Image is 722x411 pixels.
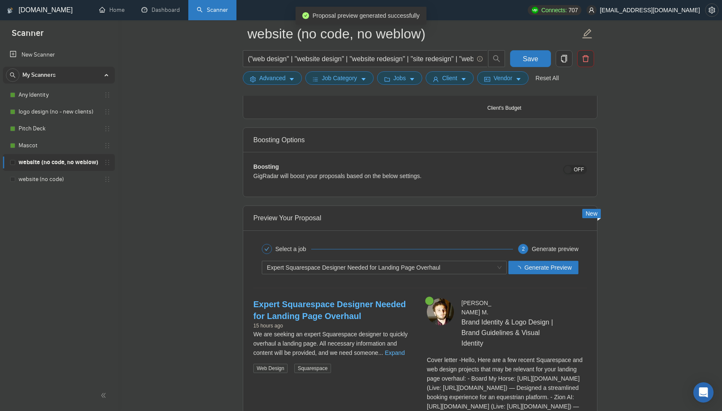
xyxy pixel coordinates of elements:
img: upwork-logo.png [532,7,538,14]
a: website (no code, no weblow) [19,154,99,171]
div: Select a job [275,244,311,254]
span: double-left [100,391,109,400]
a: searchScanner [197,6,228,14]
a: Pitch Deck [19,120,99,137]
div: Boosting Options [253,128,587,152]
li: New Scanner [3,46,115,63]
span: holder [104,176,111,183]
span: Connects: [541,5,567,15]
span: ... [378,349,383,356]
div: Client's Budget [487,104,521,112]
button: userClientcaret-down [426,71,474,85]
span: check [264,246,269,251]
button: search [6,68,19,82]
a: logo design (no - new clients) [19,103,99,120]
button: settingAdvancedcaret-down [243,71,302,85]
span: Squarespace [294,364,331,373]
button: setting [705,3,719,17]
span: user [433,76,439,82]
button: barsJob Categorycaret-down [305,71,373,85]
button: Save [510,50,551,67]
span: 707 [568,5,578,15]
a: setting [705,7,719,14]
span: holder [104,108,111,115]
span: delete [578,55,594,62]
a: Reset All [535,73,559,83]
span: caret-down [361,76,366,82]
button: copy [556,50,573,67]
span: holder [104,142,111,149]
a: Expert Squarespace Designer Needed for Landing Page Overhaul [253,300,406,321]
span: user [589,7,594,13]
img: logo [7,4,13,17]
span: check-circle [302,12,309,19]
a: homeHome [99,6,125,14]
div: Preview Your Proposal [253,206,587,230]
span: setting [706,7,718,14]
span: We are seeking an expert Squarespace designer to quickly overhaul a landing page. All necessary i... [253,331,408,356]
span: My Scanners [22,67,56,84]
span: Job Category [322,73,357,83]
span: Generate Preview [524,263,572,272]
div: 15 hours ago [253,322,413,330]
span: edit [582,28,593,39]
span: New [586,210,597,217]
span: caret-down [461,76,467,82]
span: [PERSON_NAME] M . [461,300,491,316]
a: Any Identity [19,87,99,103]
a: Expand [385,349,404,356]
span: Save [523,54,538,64]
a: New Scanner [10,46,108,63]
a: Mascot [19,137,99,154]
span: Scanner [5,27,50,45]
span: holder [104,125,111,132]
span: idcard [484,76,490,82]
a: dashboardDashboard [141,6,180,14]
input: Scanner name... [247,23,580,44]
a: website (no code) [19,171,99,188]
span: 2 [522,246,525,252]
span: Vendor [494,73,512,83]
span: Advanced [259,73,285,83]
span: search [489,55,505,62]
button: folderJobscaret-down [377,71,423,85]
span: holder [104,159,111,166]
button: delete [577,50,594,67]
div: Open Intercom Messenger [693,382,714,403]
span: Client [442,73,457,83]
div: Generate preview [532,244,578,254]
span: folder [384,76,390,82]
div: GigRadar will boost your proposals based on the below settings. [253,171,504,181]
span: Proposal preview generated successfully [312,12,420,19]
img: c1gBwmsl0wiQyvu_M8uhSGLuz-ytkCc3oMeAKoj00p9YS1iN2H4iZ03QCpDM1hYsmJ [427,298,454,325]
li: My Scanners [3,67,115,188]
span: Brand Identity & Logo Design | Brand Guidelines & Visual Identity [461,317,562,349]
input: Search Freelance Jobs... [248,54,473,64]
span: caret-down [289,76,295,82]
span: setting [250,76,256,82]
span: Expert Squarespace Designer Needed for Landing Page Overhaul [267,264,440,271]
span: caret-down [409,76,415,82]
span: search [6,72,19,78]
div: We are seeking an expert Squarespace designer to quickly overhaul a landing page. All necessary i... [253,330,413,357]
span: info-circle [477,56,483,62]
span: holder [104,92,111,98]
button: Generate Preview [508,261,578,274]
button: search [488,50,505,67]
span: copy [556,55,572,62]
b: Boosting [253,163,279,170]
span: bars [312,76,318,82]
span: Jobs [394,73,406,83]
span: loading [515,266,524,272]
button: idcardVendorcaret-down [477,71,529,85]
span: OFF [574,165,584,174]
span: Web Design [253,364,288,373]
span: caret-down [516,76,521,82]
